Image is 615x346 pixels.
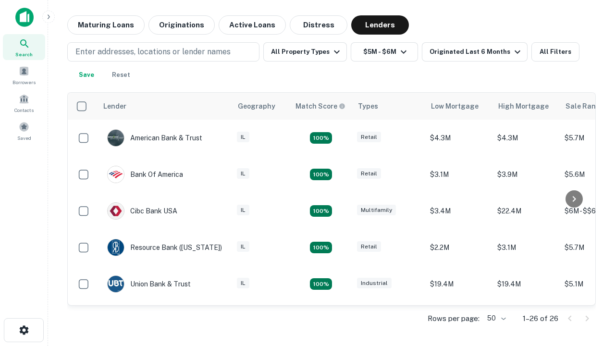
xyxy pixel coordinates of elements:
[425,266,492,302] td: $19.4M
[108,203,124,219] img: picture
[567,269,615,315] iframe: Chat Widget
[492,266,560,302] td: $19.4M
[357,241,381,252] div: Retail
[295,101,344,111] h6: Match Score
[3,62,45,88] a: Borrowers
[237,241,249,252] div: IL
[238,100,275,112] div: Geography
[67,42,259,62] button: Enter addresses, locations or lender names
[67,15,145,35] button: Maturing Loans
[148,15,215,35] button: Originations
[310,132,332,144] div: Matching Properties: 7, hasApolloMatch: undefined
[531,42,579,62] button: All Filters
[492,302,560,339] td: $4M
[357,205,396,216] div: Multifamily
[310,169,332,180] div: Matching Properties: 4, hasApolloMatch: undefined
[425,120,492,156] td: $4.3M
[98,93,232,120] th: Lender
[357,168,381,179] div: Retail
[71,65,102,85] button: Save your search to get updates of matches that match your search criteria.
[219,15,286,35] button: Active Loans
[357,278,392,289] div: Industrial
[75,46,231,58] p: Enter addresses, locations or lender names
[290,93,352,120] th: Capitalize uses an advanced AI algorithm to match your search with the best lender. The match sco...
[425,156,492,193] td: $3.1M
[237,205,249,216] div: IL
[107,239,222,256] div: Resource Bank ([US_STATE])
[430,46,523,58] div: Originated Last 6 Months
[106,65,136,85] button: Reset
[14,106,34,114] span: Contacts
[523,313,558,324] p: 1–26 of 26
[237,168,249,179] div: IL
[425,302,492,339] td: $4M
[237,278,249,289] div: IL
[492,120,560,156] td: $4.3M
[108,276,124,292] img: picture
[237,132,249,143] div: IL
[351,42,418,62] button: $5M - $6M
[483,311,507,325] div: 50
[498,100,549,112] div: High Mortgage
[3,34,45,60] a: Search
[3,118,45,144] a: Saved
[232,93,290,120] th: Geography
[103,100,126,112] div: Lender
[310,278,332,290] div: Matching Properties: 4, hasApolloMatch: undefined
[428,313,480,324] p: Rows per page:
[107,275,191,293] div: Union Bank & Trust
[107,202,177,220] div: Cibc Bank USA
[425,229,492,266] td: $2.2M
[107,166,183,183] div: Bank Of America
[492,93,560,120] th: High Mortgage
[357,132,381,143] div: Retail
[492,156,560,193] td: $3.9M
[15,8,34,27] img: capitalize-icon.png
[310,242,332,253] div: Matching Properties: 4, hasApolloMatch: undefined
[425,193,492,229] td: $3.4M
[17,134,31,142] span: Saved
[352,93,425,120] th: Types
[425,93,492,120] th: Low Mortgage
[108,166,124,183] img: picture
[492,229,560,266] td: $3.1M
[295,101,345,111] div: Capitalize uses an advanced AI algorithm to match your search with the best lender. The match sco...
[310,205,332,217] div: Matching Properties: 4, hasApolloMatch: undefined
[263,42,347,62] button: All Property Types
[492,193,560,229] td: $22.4M
[108,130,124,146] img: picture
[290,15,347,35] button: Distress
[108,239,124,256] img: picture
[422,42,528,62] button: Originated Last 6 Months
[3,90,45,116] a: Contacts
[431,100,479,112] div: Low Mortgage
[12,78,36,86] span: Borrowers
[15,50,33,58] span: Search
[107,129,202,147] div: American Bank & Trust
[351,15,409,35] button: Lenders
[358,100,378,112] div: Types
